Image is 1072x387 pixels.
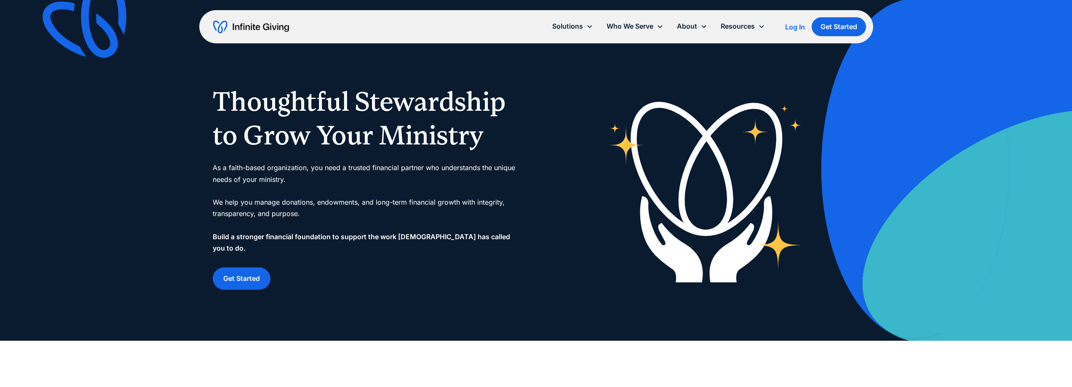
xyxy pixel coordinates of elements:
[812,17,866,36] a: Get Started
[552,21,583,32] div: Solutions
[213,162,519,254] div: As a faith-based organization, you need a trusted financial partner who understands the unique ne...
[213,267,270,290] a: Get Started
[545,17,600,35] div: Solutions
[785,24,805,30] div: Log In
[213,20,289,34] a: home
[670,17,714,35] div: About
[785,22,805,32] a: Log In
[213,232,510,252] strong: Build a stronger financial foundation to support the work [DEMOGRAPHIC_DATA] has called you to do.
[677,21,697,32] div: About
[213,85,519,152] h1: Thoughtful Stewardship to Grow Your Ministry
[721,21,755,32] div: Resources
[607,21,653,32] div: Who We Serve
[714,17,772,35] div: Resources
[600,17,670,35] div: Who We Serve
[600,81,813,294] img: nonprofit donation platform for faith-based organizations and ministries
